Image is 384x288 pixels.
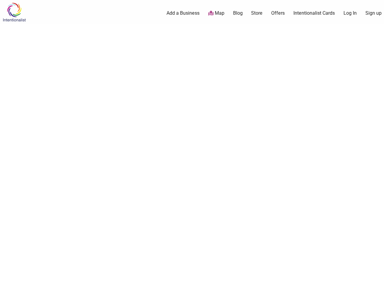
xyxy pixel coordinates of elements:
[208,10,224,17] a: Map
[233,10,243,16] a: Blog
[343,10,357,16] a: Log In
[271,10,285,16] a: Offers
[293,10,335,16] a: Intentionalist Cards
[251,10,262,16] a: Store
[166,10,199,16] a: Add a Business
[365,10,382,16] a: Sign up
